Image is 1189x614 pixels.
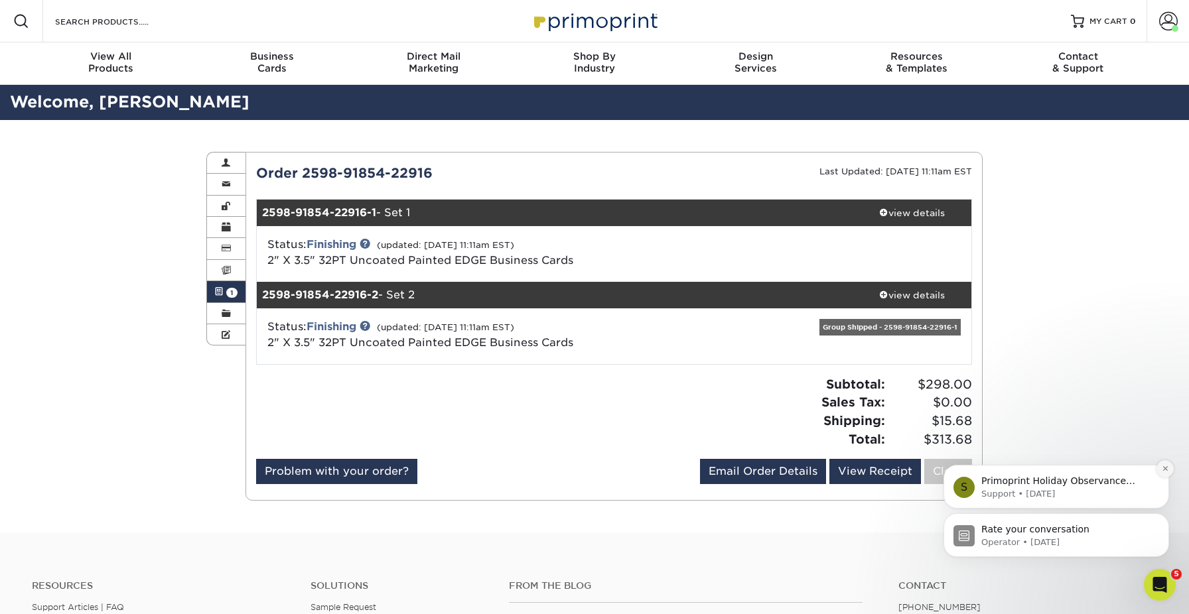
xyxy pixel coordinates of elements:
span: 0 [1130,17,1136,26]
div: Status: [257,319,733,351]
div: Order 2598-91854-22916 [246,163,614,183]
a: Contact [898,580,1157,591]
span: View All [31,50,192,62]
div: Products [31,50,192,74]
span: 1 [226,288,238,298]
span: $298.00 [889,375,972,394]
small: (updated: [DATE] 11:11am EST) [377,322,514,332]
a: Finishing [307,238,356,251]
span: 5 [1171,569,1182,580]
a: Sample Request [311,602,376,612]
small: (updated: [DATE] 11:11am EST) [377,240,514,250]
span: $313.68 [889,430,972,449]
iframe: Intercom notifications message [924,381,1189,578]
div: Marketing [353,50,514,74]
span: MY CART [1089,16,1127,27]
div: - Set 1 [257,200,853,226]
a: Shop ByIndustry [514,42,675,85]
div: Group Shipped - 2598-91854-22916-1 [819,319,961,336]
a: [PHONE_NUMBER] [898,602,981,612]
div: Cards [192,50,353,74]
strong: Subtotal: [826,377,885,391]
a: BusinessCards [192,42,353,85]
a: 2" X 3.5" 32PT Uncoated Painted EDGE Business Cards [267,336,573,349]
div: - Set 2 [257,282,853,308]
a: view details [852,200,971,226]
a: 2" X 3.5" 32PT Uncoated Painted EDGE Business Cards [267,254,573,267]
div: view details [852,288,971,302]
a: Email Order Details [700,459,826,484]
iframe: Intercom live chat [1144,569,1176,601]
span: Shop By [514,50,675,62]
strong: 2598-91854-22916-1 [262,206,376,219]
div: & Support [997,50,1158,74]
span: Business [192,50,353,62]
a: Resources& Templates [836,42,997,85]
a: 1 [207,281,245,302]
img: Primoprint [528,7,661,35]
strong: Total: [849,432,885,446]
a: View Receipt [829,459,921,484]
h4: Solutions [311,580,490,591]
a: Direct MailMarketing [353,42,514,85]
a: View AllProducts [31,42,192,85]
div: view details [852,206,971,219]
strong: Sales Tax: [821,395,885,409]
h4: Resources [32,580,291,591]
span: Direct Mail [353,50,514,62]
span: Design [675,50,836,62]
strong: Shipping: [823,413,885,428]
strong: 2598-91854-22916-2 [262,288,378,301]
a: view details [852,282,971,308]
a: DesignServices [675,42,836,85]
span: Resources [836,50,997,62]
span: $15.68 [889,412,972,430]
span: $0.00 [889,393,972,412]
div: Services [675,50,836,74]
h4: From the Blog [509,580,863,591]
div: & Templates [836,50,997,74]
a: Finishing [307,320,356,333]
div: Industry [514,50,675,74]
a: Contact& Support [997,42,1158,85]
a: Problem with your order? [256,459,417,484]
input: SEARCH PRODUCTS..... [54,13,183,29]
div: Status: [257,237,733,269]
span: Contact [997,50,1158,62]
small: Last Updated: [DATE] 11:11am EST [819,166,972,176]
